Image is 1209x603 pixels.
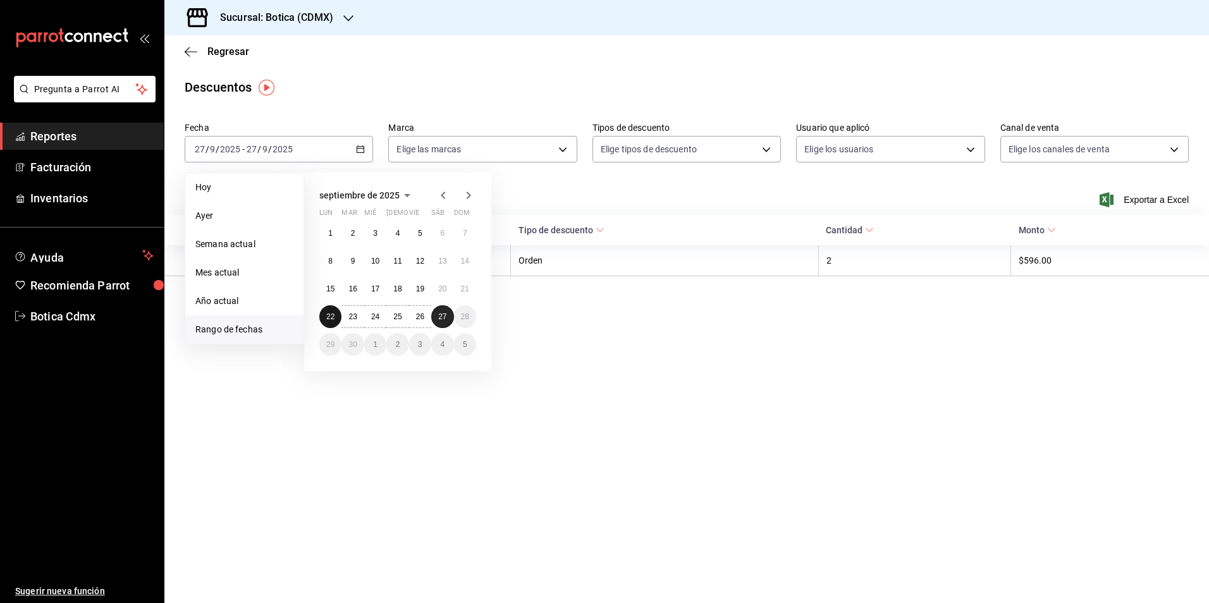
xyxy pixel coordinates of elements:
[207,46,249,58] span: Regresar
[386,250,408,272] button: 11 de septiembre de 2025
[386,209,461,222] abbr: jueves
[454,222,476,245] button: 7 de septiembre de 2025
[371,312,379,321] abbr: 24 de septiembre de 2025
[418,229,422,238] abbr: 5 de septiembre de 2025
[348,340,357,349] abbr: 30 de septiembre de 2025
[364,209,376,222] abbr: miércoles
[438,257,446,265] abbr: 13 de septiembre de 2025
[511,245,819,276] th: Orden
[1009,143,1110,155] span: Elige los canales de venta
[268,144,272,154] span: /
[30,277,154,294] span: Recomienda Parrot
[386,222,408,245] button: 4 de septiembre de 2025
[185,123,373,132] label: Fecha
[416,312,424,321] abbr: 26 de septiembre de 2025
[796,123,985,132] label: Usuario que aplicó
[341,209,357,222] abbr: martes
[409,305,431,328] button: 26 de septiembre de 2025
[438,312,446,321] abbr: 27 de septiembre de 2025
[396,340,400,349] abbr: 2 de octubre de 2025
[409,333,431,356] button: 3 de octubre de 2025
[431,277,453,300] button: 20 de septiembre de 2025
[341,250,364,272] button: 9 de septiembre de 2025
[396,229,400,238] abbr: 4 de septiembre de 2025
[15,585,154,598] span: Sugerir nueva función
[388,123,577,132] label: Marca
[195,295,293,308] span: Año actual
[416,257,424,265] abbr: 12 de septiembre de 2025
[341,333,364,356] button: 30 de septiembre de 2025
[454,209,470,222] abbr: domingo
[195,323,293,336] span: Rango de fechas
[461,257,469,265] abbr: 14 de septiembre de 2025
[30,190,154,207] span: Inventarios
[826,225,874,235] span: Cantidad
[351,229,355,238] abbr: 2 de septiembre de 2025
[319,222,341,245] button: 1 de septiembre de 2025
[364,333,386,356] button: 1 de octubre de 2025
[454,250,476,272] button: 14 de septiembre de 2025
[9,92,156,105] a: Pregunta a Parrot AI
[409,222,431,245] button: 5 de septiembre de 2025
[326,340,334,349] abbr: 29 de septiembre de 2025
[371,257,379,265] abbr: 10 de septiembre de 2025
[418,340,422,349] abbr: 3 de octubre de 2025
[319,250,341,272] button: 8 de septiembre de 2025
[328,229,333,238] abbr: 1 de septiembre de 2025
[195,209,293,222] span: Ayer
[206,144,209,154] span: /
[246,144,257,154] input: --
[34,83,136,96] span: Pregunta a Parrot AI
[139,33,149,43] button: open_drawer_menu
[319,209,333,222] abbr: lunes
[1000,123,1189,132] label: Canal de venta
[431,333,453,356] button: 4 de octubre de 2025
[216,144,219,154] span: /
[519,225,604,235] span: Tipo de descuento
[351,257,355,265] abbr: 9 de septiembre de 2025
[431,209,445,222] abbr: sábado
[195,266,293,279] span: Mes actual
[341,222,364,245] button: 2 de septiembre de 2025
[242,144,245,154] span: -
[431,305,453,328] button: 27 de septiembre de 2025
[601,143,697,155] span: Elige tipos de descuento
[319,305,341,328] button: 22 de septiembre de 2025
[195,181,293,194] span: Hoy
[373,340,377,349] abbr: 1 de octubre de 2025
[259,80,274,95] img: Tooltip marker
[431,250,453,272] button: 13 de septiembre de 2025
[272,144,293,154] input: ----
[409,209,419,222] abbr: viernes
[396,143,461,155] span: Elige las marcas
[185,78,252,97] div: Descuentos
[386,277,408,300] button: 18 de septiembre de 2025
[364,250,386,272] button: 10 de septiembre de 2025
[364,222,386,245] button: 3 de septiembre de 2025
[461,312,469,321] abbr: 28 de septiembre de 2025
[341,305,364,328] button: 23 de septiembre de 2025
[393,284,402,293] abbr: 18 de septiembre de 2025
[195,238,293,251] span: Semana actual
[194,144,206,154] input: --
[328,257,333,265] abbr: 8 de septiembre de 2025
[818,245,1010,276] th: 2
[373,229,377,238] abbr: 3 de septiembre de 2025
[454,305,476,328] button: 28 de septiembre de 2025
[364,305,386,328] button: 24 de septiembre de 2025
[393,257,402,265] abbr: 11 de septiembre de 2025
[319,188,415,203] button: septiembre de 2025
[209,144,216,154] input: --
[262,144,268,154] input: --
[30,128,154,145] span: Reportes
[454,277,476,300] button: 21 de septiembre de 2025
[440,340,445,349] abbr: 4 de octubre de 2025
[30,248,137,263] span: Ayuda
[219,144,241,154] input: ----
[319,333,341,356] button: 29 de septiembre de 2025
[341,277,364,300] button: 16 de septiembre de 2025
[1102,192,1189,207] button: Exportar a Excel
[371,284,379,293] abbr: 17 de septiembre de 2025
[319,277,341,300] button: 15 de septiembre de 2025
